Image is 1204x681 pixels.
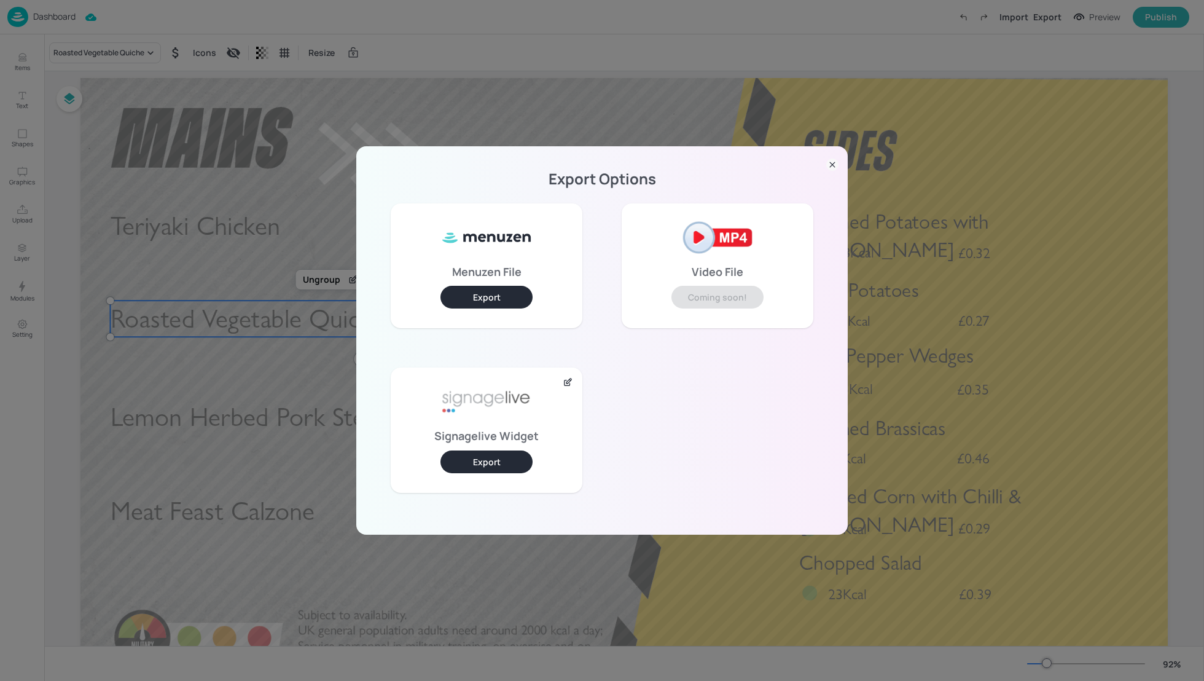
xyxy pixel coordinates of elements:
img: ml8WC8f0XxQ8HKVnnVUe7f5Gv1vbApsJzyFa2MjOoB8SUy3kBkfteYo5TIAmtfcjWXsj8oHYkuYqrJRUn+qckOrNdzmSzIzkA... [440,213,533,262]
img: signage-live-aafa7296.png [440,377,533,427]
p: Video File [692,267,743,276]
button: Export [440,286,533,309]
button: Export [440,451,533,473]
p: Export Options [371,175,833,183]
img: mp4-2af2121e.png [671,213,764,262]
p: Signagelive Widget [434,431,539,440]
p: Menuzen File [452,267,522,276]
